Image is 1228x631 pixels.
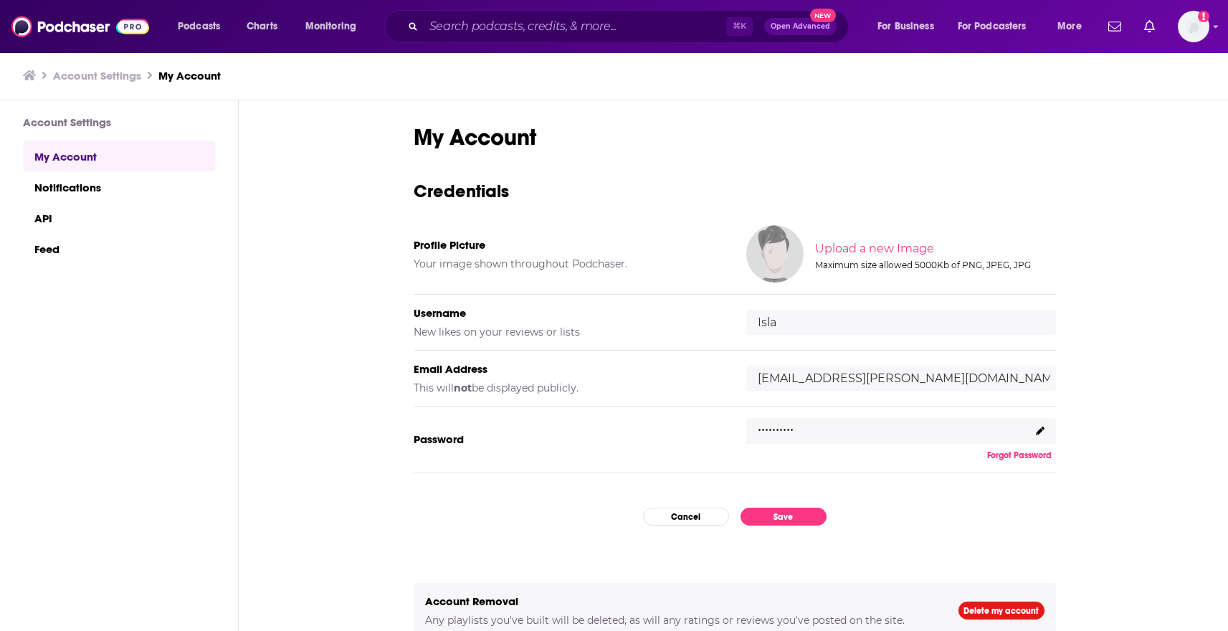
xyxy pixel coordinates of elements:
button: Open AdvancedNew [764,18,837,35]
b: not [454,381,472,394]
a: Show notifications dropdown [1103,14,1127,39]
button: Show profile menu [1178,11,1209,42]
h5: This will be displayed publicly. [414,381,723,394]
a: API [23,202,215,233]
a: My Account [158,69,221,82]
a: Show notifications dropdown [1138,14,1161,39]
span: Podcasts [178,16,220,37]
a: Delete my account [958,602,1044,620]
h5: Username [414,306,723,320]
h5: Any playlists you've built will be deleted, as will any ratings or reviews you've posted on the s... [425,614,936,627]
button: open menu [1047,15,1100,38]
h3: Credentials [414,180,1056,202]
a: Notifications [23,171,215,202]
button: open menu [168,15,239,38]
button: open menu [948,15,1047,38]
h5: New likes on your reviews or lists [414,326,723,338]
button: open menu [295,15,375,38]
h1: My Account [414,123,1056,151]
div: Maximum size allowed 5000Kb of PNG, JPEG, JPG [815,260,1053,270]
input: username [746,310,1056,335]
svg: Add a profile image [1198,11,1209,22]
input: email [746,366,1056,391]
a: Charts [237,15,286,38]
span: Charts [247,16,277,37]
span: For Podcasters [958,16,1027,37]
a: Account Settings [53,69,141,82]
span: Monitoring [305,16,356,37]
img: User Profile [1178,11,1209,42]
img: Your profile image [746,225,804,283]
span: ⌘ K [726,17,753,36]
span: More [1057,16,1082,37]
button: Save [741,508,827,526]
h5: Profile Picture [414,238,723,252]
span: Logged in as Isla [1178,11,1209,42]
span: For Business [877,16,934,37]
h5: Email Address [414,362,723,376]
h5: Account Removal [425,594,936,608]
button: Cancel [643,508,729,526]
h3: Account Settings [23,115,215,129]
button: open menu [867,15,952,38]
img: Podchaser - Follow, Share and Rate Podcasts [11,13,149,40]
input: Search podcasts, credits, & more... [424,15,726,38]
h5: Your image shown throughout Podchaser. [414,257,723,270]
span: New [810,9,836,22]
button: Forgot Password [983,450,1056,461]
div: Search podcasts, credits, & more... [398,10,862,43]
a: My Account [23,141,215,171]
a: Feed [23,233,215,264]
span: Open Advanced [771,23,830,30]
p: .......... [758,414,794,435]
h5: Password [414,432,723,446]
